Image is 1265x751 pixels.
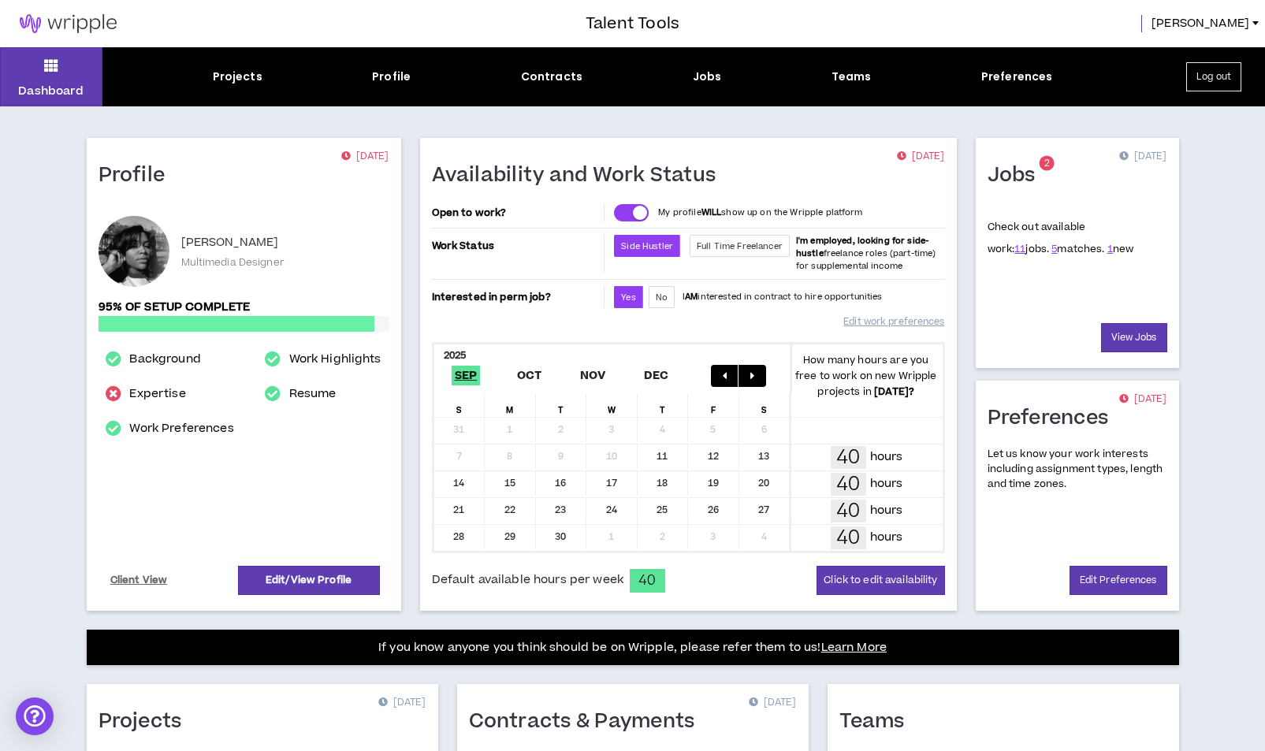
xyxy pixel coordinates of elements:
a: 1 [1107,242,1113,256]
span: matches. [1051,242,1104,256]
button: Click to edit availability [817,566,944,595]
div: Preferences [981,69,1053,85]
span: jobs. [1014,242,1049,256]
span: No [656,292,668,303]
a: View Jobs [1101,323,1167,352]
p: If you know anyone you think should be on Wripple, please refer them to us! [378,638,887,657]
div: T [536,393,587,417]
sup: 2 [1040,156,1055,171]
span: Yes [621,292,635,303]
span: Sep [452,366,481,385]
span: [PERSON_NAME] [1152,15,1249,32]
p: hours [870,448,903,466]
span: 2 [1044,157,1050,170]
div: S [739,393,791,417]
span: Oct [514,366,545,385]
a: Work Highlights [289,350,381,369]
a: Edit/View Profile [238,566,380,595]
p: How many hours are you free to work on new Wripple projects in [790,352,943,400]
a: Work Preferences [129,419,233,438]
a: 5 [1051,242,1057,256]
p: hours [870,529,903,546]
p: [DATE] [378,695,426,711]
div: M [485,393,536,417]
div: Open Intercom Messenger [16,697,54,735]
div: F [688,393,739,417]
div: Profile [372,69,411,85]
p: 95% of setup complete [99,299,389,316]
b: 2025 [444,348,467,362]
p: hours [870,475,903,493]
a: Learn More [821,639,887,656]
div: Contracts [521,69,582,85]
p: [PERSON_NAME] [181,233,279,252]
h1: Projects [99,709,194,734]
h1: Preferences [988,406,1121,431]
div: Jobs [693,69,722,85]
button: Log out [1186,62,1241,91]
a: Background [129,350,200,369]
h1: Profile [99,163,177,188]
a: Client View [108,567,170,594]
span: new [1107,242,1134,256]
strong: WILL [701,206,722,218]
div: S [434,393,486,417]
a: Edit work preferences [843,308,944,336]
div: W [586,393,638,417]
p: Dashboard [18,83,84,99]
p: hours [870,502,903,519]
b: I'm employed, looking for side-hustle [796,235,928,259]
h1: Contracts & Payments [469,709,707,734]
a: Edit Preferences [1070,566,1167,595]
p: Let us know your work interests including assignment types, length and time zones. [988,447,1167,493]
div: T [638,393,689,417]
span: Nov [577,366,609,385]
h1: Availability and Work Status [432,163,728,188]
h3: Talent Tools [586,12,679,35]
p: Multimedia Designer [181,255,285,270]
div: Teams [832,69,872,85]
p: Work Status [432,235,601,257]
a: 11 [1014,242,1025,256]
a: Resume [289,385,337,403]
strong: AM [685,291,698,303]
p: [DATE] [1119,392,1166,407]
p: I interested in contract to hire opportunities [683,291,883,303]
p: [DATE] [897,149,944,165]
p: My profile show up on the Wripple platform [658,206,862,219]
div: Marissa H. [99,216,169,287]
p: [DATE] [341,149,389,165]
h1: Jobs [988,163,1047,188]
p: Check out available work: [988,220,1134,256]
div: Projects [213,69,262,85]
p: Interested in perm job? [432,286,601,308]
p: [DATE] [1119,149,1166,165]
h1: Teams [839,709,917,734]
span: Default available hours per week [432,571,623,589]
span: Dec [641,366,672,385]
p: [DATE] [749,695,796,711]
p: Open to work? [432,206,601,219]
span: freelance roles (part-time) for supplemental income [796,235,936,272]
span: Full Time Freelancer [697,240,783,252]
a: Expertise [129,385,185,403]
b: [DATE] ? [874,385,914,399]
